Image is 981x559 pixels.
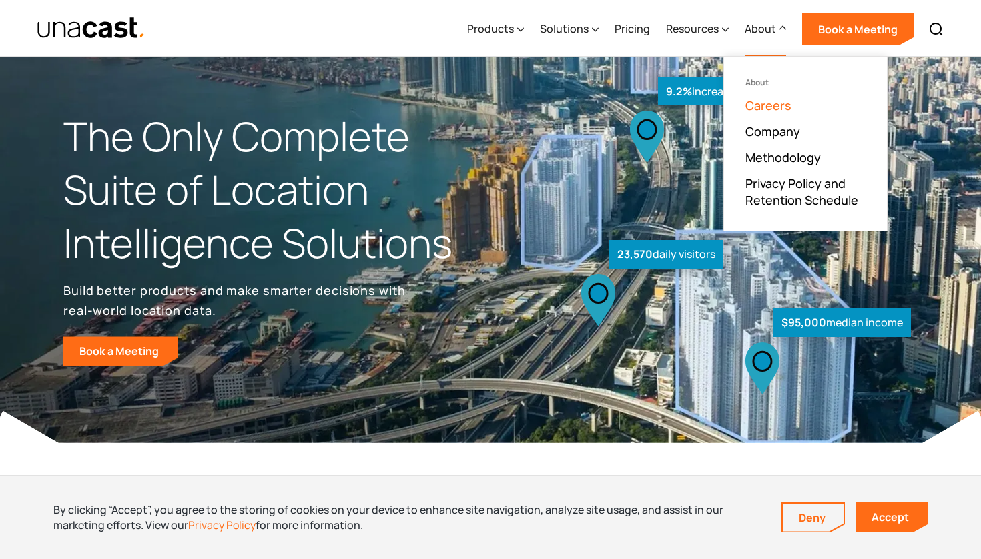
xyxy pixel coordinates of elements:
div: Products [467,21,514,37]
a: Careers [745,97,791,113]
div: Resources [666,2,729,57]
a: Company [745,123,800,139]
div: By clicking “Accept”, you agree to the storing of cookies on your device to enhance site navigati... [53,502,761,532]
div: increase in foot traffic [658,77,811,106]
strong: 23,570 [617,247,653,261]
a: Methodology [745,149,821,165]
a: Book a Meeting [802,13,914,45]
div: Solutions [540,21,589,37]
a: Pricing [615,2,650,57]
img: Search icon [928,21,944,37]
div: Solutions [540,2,599,57]
div: Products [467,2,524,57]
div: median income [773,308,911,337]
nav: About [723,56,888,231]
div: About [745,2,786,57]
div: About [745,21,776,37]
p: Build better products and make smarter decisions with real-world location data. [63,280,410,320]
a: Book a Meeting [63,336,178,366]
h1: The Only Complete Suite of Location Intelligence Solutions [63,110,490,269]
a: Accept [856,502,928,532]
div: Resources [666,21,719,37]
a: Privacy Policy [188,518,256,532]
strong: $95,000 [781,315,826,330]
a: Privacy Policy and Retention Schedule [745,175,866,209]
a: Deny [783,504,844,532]
strong: 9.2% [666,84,692,99]
div: daily visitors [609,240,723,269]
img: Unacast text logo [37,17,145,40]
div: About [745,78,866,87]
a: home [37,17,145,40]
